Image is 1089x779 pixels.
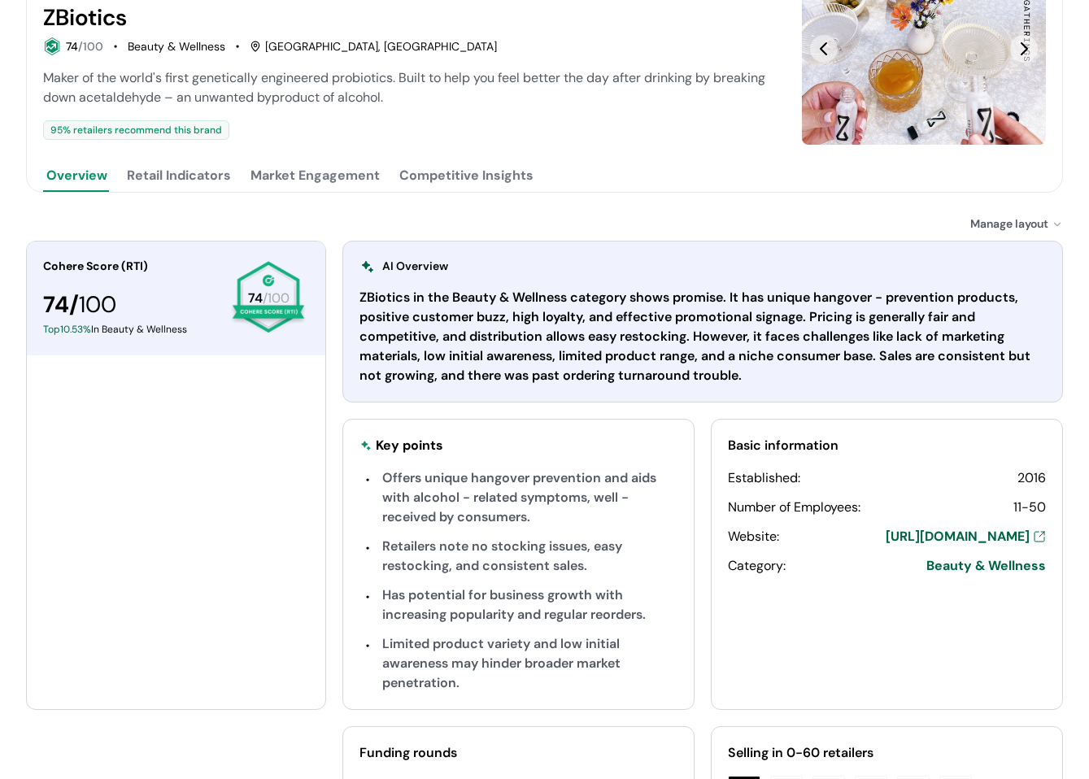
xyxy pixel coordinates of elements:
[43,5,127,31] h2: ZBiotics
[382,586,646,623] span: Has potential for business growth with increasing popularity and regular reorders.
[66,39,78,54] span: 74
[728,498,860,517] div: Number of Employees:
[1017,468,1046,488] div: 2016
[250,38,497,55] div: [GEOGRAPHIC_DATA], [GEOGRAPHIC_DATA]
[124,159,234,192] button: Retail Indicators
[1010,35,1038,63] button: Next Slide
[926,556,1046,576] span: Beauty & Wellness
[728,436,1046,455] div: Basic information
[728,556,786,576] div: Category:
[396,159,537,192] button: Competitive Insights
[43,258,218,275] div: Cohere Score (RTI)
[728,743,1046,763] div: Selling in 0-60 retailers
[382,537,622,574] span: Retailers note no stocking issues, easy restocking, and consistent sales.
[43,159,111,192] button: Overview
[43,288,218,322] div: 74 /
[376,436,443,455] div: Key points
[43,69,765,106] span: Maker of the world's first genetically engineered probiotics. Built to help you feel better the d...
[810,35,838,63] button: Previous Slide
[247,159,383,192] button: Market Engagement
[79,289,116,320] span: 100
[359,743,677,763] div: Funding rounds
[359,258,448,275] div: AI Overview
[970,215,1063,233] div: Manage layout
[263,289,290,307] span: /100
[43,322,218,337] div: In Beauty & Wellness
[359,288,1046,385] div: ZBiotics in the Beauty & Wellness category shows promise. It has unique hangover - prevention pro...
[886,527,1046,546] a: [URL][DOMAIN_NAME]
[43,120,229,140] div: 95 % retailers recommend this brand
[43,323,91,336] span: Top 10.53 %
[128,38,225,55] div: Beauty & Wellness
[248,289,263,307] span: 74
[382,469,656,525] span: Offers unique hangover prevention and aids with alcohol - related symptoms, well - received by co...
[1013,498,1046,517] div: 11-50
[728,468,800,488] div: Established:
[78,39,103,54] span: /100
[728,527,779,546] div: Website:
[382,635,621,691] span: Limited product variety and low initial awareness may hinder broader market penetration.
